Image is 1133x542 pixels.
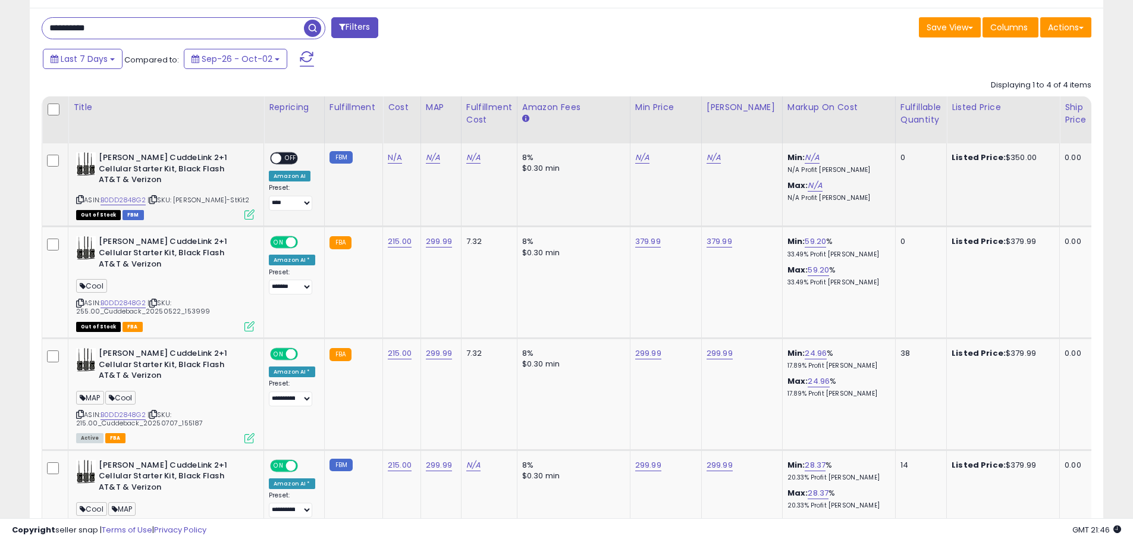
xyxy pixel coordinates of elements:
[99,152,243,189] b: [PERSON_NAME] CuddeLink 2+1 Cellular Starter Kit, Black Flash AT&T & Verizon
[271,237,286,247] span: ON
[271,460,286,471] span: ON
[900,236,937,247] div: 0
[388,347,412,359] a: 215.00
[76,236,255,330] div: ASIN:
[522,163,621,174] div: $0.30 min
[900,152,937,163] div: 0
[466,101,512,126] div: Fulfillment Cost
[184,49,287,69] button: Sep-26 - Oct-02
[1065,101,1088,126] div: Ship Price
[787,376,886,398] div: %
[787,264,808,275] b: Max:
[707,347,733,359] a: 299.99
[61,53,108,65] span: Last 7 Days
[991,80,1091,91] div: Displaying 1 to 4 of 4 items
[269,184,315,211] div: Preset:
[900,460,937,471] div: 14
[522,348,621,359] div: 8%
[522,471,621,481] div: $0.30 min
[808,375,830,387] a: 24.96
[388,152,402,164] a: N/A
[522,152,621,163] div: 8%
[635,236,661,247] a: 379.99
[635,101,696,114] div: Min Price
[466,459,481,471] a: N/A
[787,474,886,482] p: 20.33% Profit [PERSON_NAME]
[296,349,315,359] span: OFF
[808,264,829,276] a: 59.20
[76,236,96,260] img: 41qs3C31m2L._SL40_.jpg
[329,348,351,361] small: FBA
[12,524,55,535] strong: Copyright
[269,478,315,489] div: Amazon AI *
[900,348,937,359] div: 38
[707,101,777,114] div: [PERSON_NAME]
[522,460,621,471] div: 8%
[787,152,805,163] b: Min:
[269,101,319,114] div: Repricing
[1065,152,1084,163] div: 0.00
[983,17,1038,37] button: Columns
[787,348,886,370] div: %
[123,210,144,220] span: FBM
[269,366,315,377] div: Amazon AI *
[331,17,378,38] button: Filters
[787,194,886,202] p: N/A Profit [PERSON_NAME]
[1040,17,1091,37] button: Actions
[787,390,886,398] p: 17.89% Profit [PERSON_NAME]
[919,17,981,37] button: Save View
[281,153,300,164] span: OFF
[76,410,203,428] span: | SKU: 215.00_Cuddeback_20250707_155187
[808,180,822,192] a: N/A
[202,53,272,65] span: Sep-26 - Oct-02
[787,166,886,174] p: N/A Profit [PERSON_NAME]
[329,459,353,471] small: FBM
[787,375,808,387] b: Max:
[787,488,886,510] div: %
[388,236,412,247] a: 215.00
[990,21,1028,33] span: Columns
[329,101,378,114] div: Fulfillment
[76,298,210,316] span: | SKU: 255.00_Cuddeback_20250522_153999
[787,460,886,482] div: %
[99,460,243,496] b: [PERSON_NAME] CuddeLink 2+1 Cellular Starter Kit, Black Flash AT&T & Verizon
[426,236,452,247] a: 299.99
[76,348,255,442] div: ASIN:
[522,101,625,114] div: Amazon Fees
[707,152,721,164] a: N/A
[108,502,136,516] span: MAP
[269,171,310,181] div: Amazon AI
[426,101,456,114] div: MAP
[787,236,805,247] b: Min:
[952,152,1050,163] div: $350.00
[805,459,826,471] a: 28.37
[426,459,452,471] a: 299.99
[105,433,125,443] span: FBA
[787,236,886,258] div: %
[101,410,146,420] a: B0DD2848G2
[73,101,259,114] div: Title
[787,459,805,471] b: Min:
[123,322,143,332] span: FBA
[76,279,107,293] span: Cool
[952,348,1050,359] div: $379.99
[952,236,1050,247] div: $379.99
[43,49,123,69] button: Last 7 Days
[635,152,649,164] a: N/A
[101,298,146,308] a: B0DD2848G2
[1072,524,1121,535] span: 2025-10-10 21:46 GMT
[787,502,886,510] p: 20.33% Profit [PERSON_NAME]
[99,348,243,384] b: [PERSON_NAME] CuddeLink 2+1 Cellular Starter Kit, Black Flash AT&T & Verizon
[426,347,452,359] a: 299.99
[805,152,819,164] a: N/A
[522,114,529,124] small: Amazon Fees.
[76,433,103,443] span: All listings currently available for purchase on Amazon
[124,54,179,65] span: Compared to:
[805,347,827,359] a: 24.96
[76,210,121,220] span: All listings that are currently out of stock and unavailable for purchase on Amazon
[12,525,206,536] div: seller snap | |
[635,347,661,359] a: 299.99
[296,460,315,471] span: OFF
[329,151,353,164] small: FBM
[102,524,152,535] a: Terms of Use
